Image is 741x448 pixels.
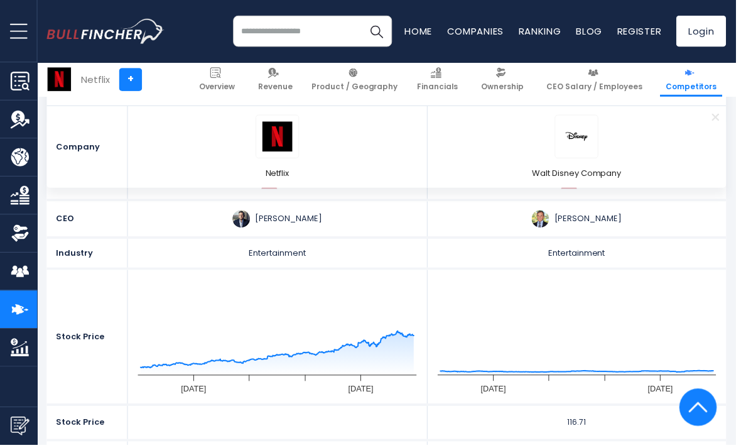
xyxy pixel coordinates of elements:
[545,63,653,97] a: CEO Salary / Employees
[268,169,291,180] span: Netflix
[435,212,728,229] div: [PERSON_NAME]
[420,82,462,92] span: Financials
[48,68,72,92] img: NFLX logo
[522,25,565,38] a: Ranking
[82,73,111,87] div: Netflix
[710,107,732,129] a: Remove
[536,169,626,180] span: Walt Disney Company
[671,82,722,92] span: Competitors
[536,212,553,229] img: robert-a-iger.jpg
[133,281,426,407] svg: gh
[264,123,295,153] img: NFLX logo
[665,63,728,97] a: Competitors
[553,249,610,261] span: Entertainment
[251,249,308,261] span: Entertainment
[580,25,607,38] a: Blog
[260,82,295,92] span: Revenue
[254,63,300,97] a: Revenue
[652,387,678,396] text: [DATE]
[536,116,626,180] a: DIS logo Walt Disney Company
[257,116,301,180] a: NFLX logo Netflix
[314,82,401,92] span: Product / Geography
[551,82,647,92] span: CEO Salary / Employees
[351,387,376,396] text: [DATE]
[200,82,237,92] span: Overview
[47,19,166,44] img: bullfincher logo
[435,281,728,407] svg: gh
[571,420,590,430] span: 116.71
[484,387,509,396] text: [DATE]
[622,25,666,38] a: Register
[408,25,435,38] a: Home
[47,107,129,189] div: Company
[47,272,129,407] div: Stock Price
[681,16,732,47] a: Login
[195,63,242,97] a: Overview
[47,19,166,44] a: Go to homepage
[11,226,30,244] img: Ownership
[414,63,467,97] a: Financials
[133,212,426,229] div: [PERSON_NAME]
[47,203,129,238] div: CEO
[566,123,596,153] img: DIS logo
[308,63,406,97] a: Product / Geography
[234,212,252,229] img: ted-sarandos.jpg
[485,82,527,92] span: Ownership
[47,409,129,442] div: Stock Price
[479,63,533,97] a: Ownership
[47,241,129,270] div: Industry
[364,16,395,47] button: Search
[183,387,208,396] text: [DATE]
[120,68,143,92] a: +
[450,25,507,38] a: Companies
